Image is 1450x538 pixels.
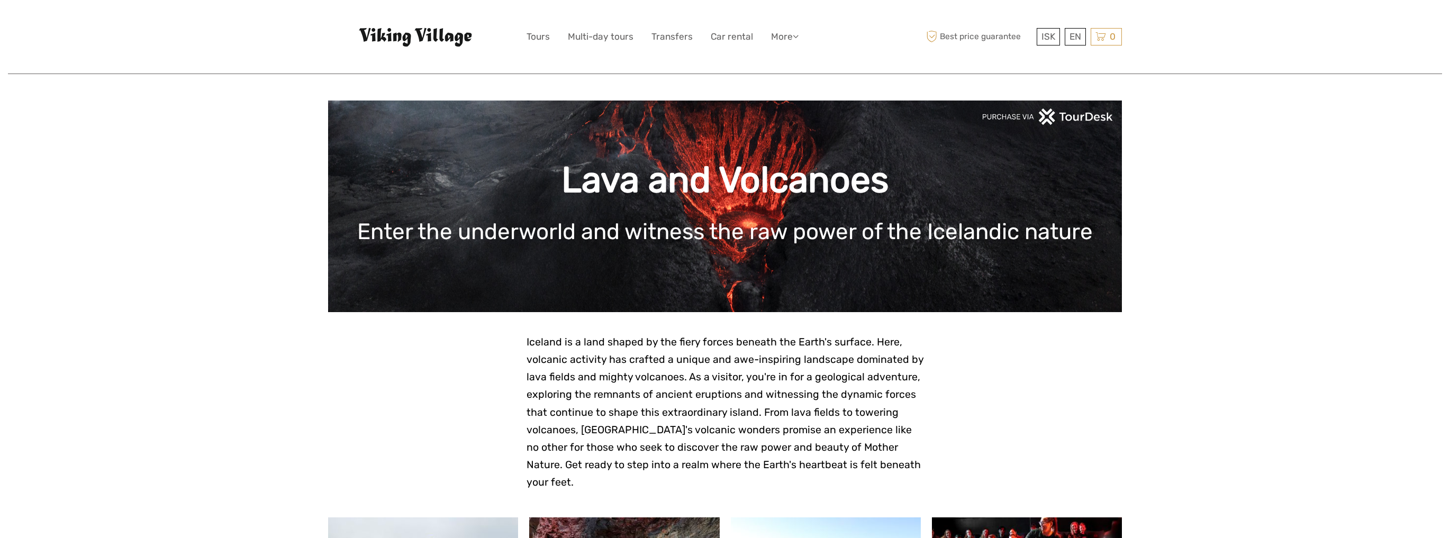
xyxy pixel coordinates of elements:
a: Car rental [711,29,753,44]
a: Tours [527,29,550,44]
div: EN [1065,28,1086,45]
img: PurchaseViaTourDeskwhite.png [982,108,1114,125]
a: More [771,29,799,44]
span: ISK [1041,31,1055,42]
a: Transfers [651,29,693,44]
span: Best price guarantee [923,28,1034,45]
h1: Lava and Volcanoes [344,159,1106,202]
span: Iceland is a land shaped by the fiery forces beneath the Earth's surface. Here, volcanic activity... [527,336,923,488]
h1: Enter the underworld and witness the raw power of the Icelandic nature [344,218,1106,245]
a: Multi-day tours [568,29,633,44]
span: 0 [1108,31,1117,42]
img: Viking Village - Hótel Víking [358,27,475,47]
